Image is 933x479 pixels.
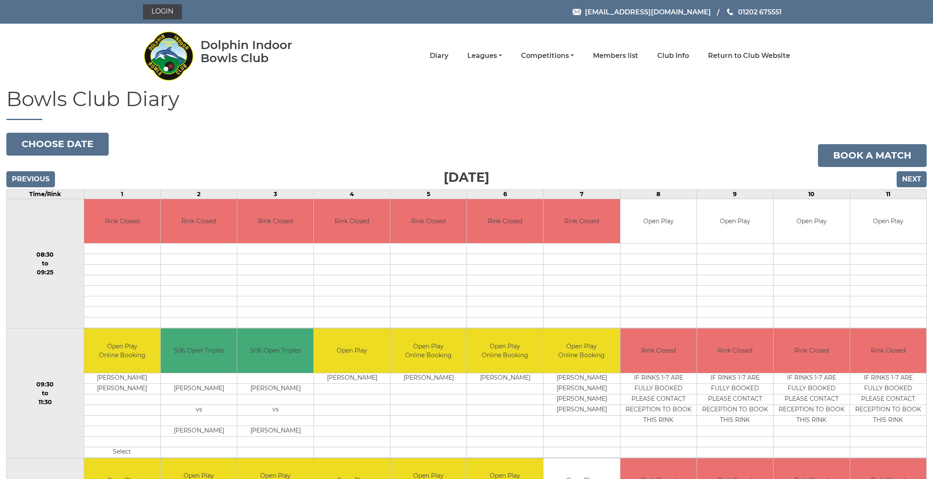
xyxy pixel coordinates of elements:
[620,415,697,426] td: THIS RINK
[314,373,390,383] td: [PERSON_NAME]
[738,8,782,16] span: 01202 675551
[620,405,697,415] td: RECEPTION TO BOOK
[7,189,84,199] td: Time/Rink
[620,394,697,405] td: PLEASE CONTACT
[850,394,926,405] td: PLEASE CONTACT
[161,426,237,436] td: [PERSON_NAME]
[620,189,697,199] td: 8
[657,51,689,60] a: Club Info
[161,405,237,415] td: vs
[620,373,697,383] td: IF RINKS 1-7 ARE
[467,189,543,199] td: 6
[237,189,314,199] td: 3
[726,7,782,17] a: Phone us 01202 675551
[84,383,160,394] td: [PERSON_NAME]
[143,4,182,19] a: Login
[773,189,850,199] td: 10
[774,383,850,394] td: FULLY BOOKED
[850,383,926,394] td: FULLY BOOKED
[314,328,390,373] td: Open Play
[314,189,390,199] td: 4
[818,144,927,167] a: Book a match
[84,447,160,457] td: Select
[697,199,773,244] td: Open Play
[84,328,160,373] td: Open Play Online Booking
[573,7,711,17] a: Email [EMAIL_ADDRESS][DOMAIN_NAME]
[697,328,773,373] td: Rink Closed
[850,189,926,199] td: 11
[161,199,237,244] td: Rink Closed
[774,373,850,383] td: IF RINKS 1-7 ARE
[521,51,574,60] a: Competitions
[143,26,194,85] img: Dolphin Indoor Bowls Club
[237,426,313,436] td: [PERSON_NAME]
[573,9,581,15] img: Email
[467,328,543,373] td: Open Play Online Booking
[697,415,773,426] td: THIS RINK
[6,171,55,187] input: Previous
[84,373,160,383] td: [PERSON_NAME]
[390,199,466,244] td: Rink Closed
[200,38,319,65] div: Dolphin Indoor Bowls Club
[708,51,790,60] a: Return to Club Website
[467,373,543,383] td: [PERSON_NAME]
[390,328,466,373] td: Open Play Online Booking
[620,383,697,394] td: FULLY BOOKED
[774,415,850,426] td: THIS RINK
[543,405,620,415] td: [PERSON_NAME]
[390,373,466,383] td: [PERSON_NAME]
[84,199,160,244] td: Rink Closed
[850,405,926,415] td: RECEPTION TO BOOK
[543,383,620,394] td: [PERSON_NAME]
[430,51,448,60] a: Diary
[6,88,927,120] h1: Bowls Club Diary
[850,199,926,244] td: Open Play
[314,199,390,244] td: Rink Closed
[774,405,850,415] td: RECEPTION TO BOOK
[467,51,502,60] a: Leagues
[727,8,733,15] img: Phone us
[593,51,638,60] a: Members list
[237,383,313,394] td: [PERSON_NAME]
[237,328,313,373] td: S06 Open Triples
[543,199,620,244] td: Rink Closed
[850,415,926,426] td: THIS RINK
[237,405,313,415] td: vs
[160,189,237,199] td: 2
[697,189,773,199] td: 9
[467,199,543,244] td: Rink Closed
[7,199,84,328] td: 08:30 to 09:25
[774,394,850,405] td: PLEASE CONTACT
[697,394,773,405] td: PLEASE CONTACT
[774,328,850,373] td: Rink Closed
[697,383,773,394] td: FULLY BOOKED
[850,328,926,373] td: Rink Closed
[850,373,926,383] td: IF RINKS 1-7 ARE
[620,328,697,373] td: Rink Closed
[697,405,773,415] td: RECEPTION TO BOOK
[543,328,620,373] td: Open Play Online Booking
[237,199,313,244] td: Rink Closed
[7,328,84,458] td: 09:30 to 11:30
[161,328,237,373] td: S06 Open Triples
[390,189,467,199] td: 5
[6,133,109,156] button: Choose date
[585,8,711,16] span: [EMAIL_ADDRESS][DOMAIN_NAME]
[161,383,237,394] td: [PERSON_NAME]
[543,373,620,383] td: [PERSON_NAME]
[543,394,620,405] td: [PERSON_NAME]
[897,171,927,187] input: Next
[620,199,697,244] td: Open Play
[543,189,620,199] td: 7
[84,189,160,199] td: 1
[774,199,850,244] td: Open Play
[697,373,773,383] td: IF RINKS 1-7 ARE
